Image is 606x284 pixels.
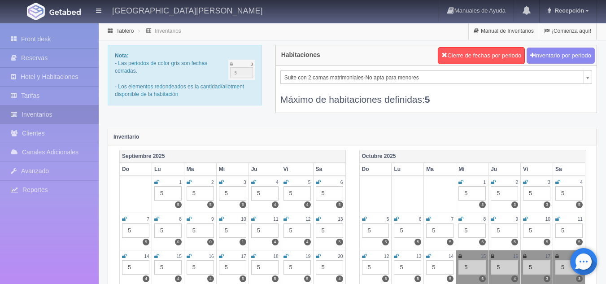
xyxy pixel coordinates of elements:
[456,163,488,176] th: Mi
[515,217,518,222] small: 9
[219,260,246,275] div: 5
[545,217,550,222] small: 10
[175,201,182,208] label: 5
[394,223,421,238] div: 5
[539,22,596,40] a: ¡Comienza aquí!
[425,94,430,105] b: 5
[447,275,453,282] label: 5
[340,180,343,185] small: 6
[283,260,311,275] div: 5
[122,223,149,238] div: 5
[488,163,521,176] th: Ju
[273,217,278,222] small: 11
[316,186,343,201] div: 5
[113,134,139,140] strong: Inventario
[216,163,249,176] th: Mi
[207,201,214,208] label: 5
[362,223,389,238] div: 5
[120,163,152,176] th: Do
[179,217,182,222] small: 8
[336,239,343,245] label: 5
[207,239,214,245] label: 0
[384,254,389,259] small: 12
[272,239,279,245] label: 4
[147,217,149,222] small: 7
[484,180,486,185] small: 1
[313,163,345,176] th: Sa
[143,239,149,245] label: 5
[576,239,583,245] label: 5
[513,254,518,259] small: 16
[241,217,246,222] small: 10
[284,71,580,84] span: Suite con 2 camas matrimoniales-No apta para menores
[304,201,311,208] label: 4
[241,254,246,259] small: 17
[449,254,453,259] small: 14
[305,254,310,259] small: 19
[555,186,583,201] div: 5
[228,60,255,80] img: cutoff.png
[108,45,262,105] div: - Las periodos de color gris son fechas cerradas. - Los elementos redondeados es la cantidad/allo...
[576,201,583,208] label: 5
[481,254,486,259] small: 15
[338,217,343,222] small: 13
[175,239,182,245] label: 0
[438,47,525,64] button: Cierre de fechas por periodo
[115,52,129,59] b: Nota:
[281,163,313,176] th: Vi
[479,275,486,282] label: 5
[283,186,311,201] div: 5
[362,260,389,275] div: 5
[240,275,246,282] label: 5
[521,163,553,176] th: Vi
[338,254,343,259] small: 20
[154,186,182,201] div: 5
[251,260,279,275] div: 5
[209,254,214,259] small: 16
[545,254,550,259] small: 17
[576,275,583,282] label: 3
[515,180,518,185] small: 2
[316,260,343,275] div: 5
[120,150,346,163] th: Septiembre 2025
[555,223,583,238] div: 5
[249,163,281,176] th: Ju
[578,217,583,222] small: 11
[491,223,518,238] div: 5
[304,239,311,245] label: 4
[548,180,550,185] small: 3
[273,254,278,259] small: 18
[523,260,550,275] div: 5
[544,275,550,282] label: 3
[336,275,343,282] label: 4
[392,163,424,176] th: Lu
[416,254,421,259] small: 13
[211,180,214,185] small: 2
[187,186,214,201] div: 5
[177,254,182,259] small: 15
[511,201,518,208] label: 3
[305,217,310,222] small: 12
[382,239,389,245] label: 5
[281,52,320,58] h4: Habitaciones
[112,4,262,16] h4: [GEOGRAPHIC_DATA][PERSON_NAME]
[458,223,486,238] div: 5
[272,201,279,208] label: 4
[155,28,181,34] a: Inventarios
[469,22,539,40] a: Manual de Inventarios
[276,180,279,185] small: 4
[491,260,518,275] div: 5
[414,275,421,282] label: 5
[447,239,453,245] label: 5
[426,223,453,238] div: 5
[244,180,246,185] small: 3
[304,275,311,282] label: 5
[27,3,45,20] img: Getabed
[527,48,595,64] button: Inventario por periodo
[523,186,550,201] div: 5
[479,239,486,245] label: 5
[387,217,389,222] small: 5
[451,217,454,222] small: 7
[484,217,486,222] small: 8
[283,223,311,238] div: 5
